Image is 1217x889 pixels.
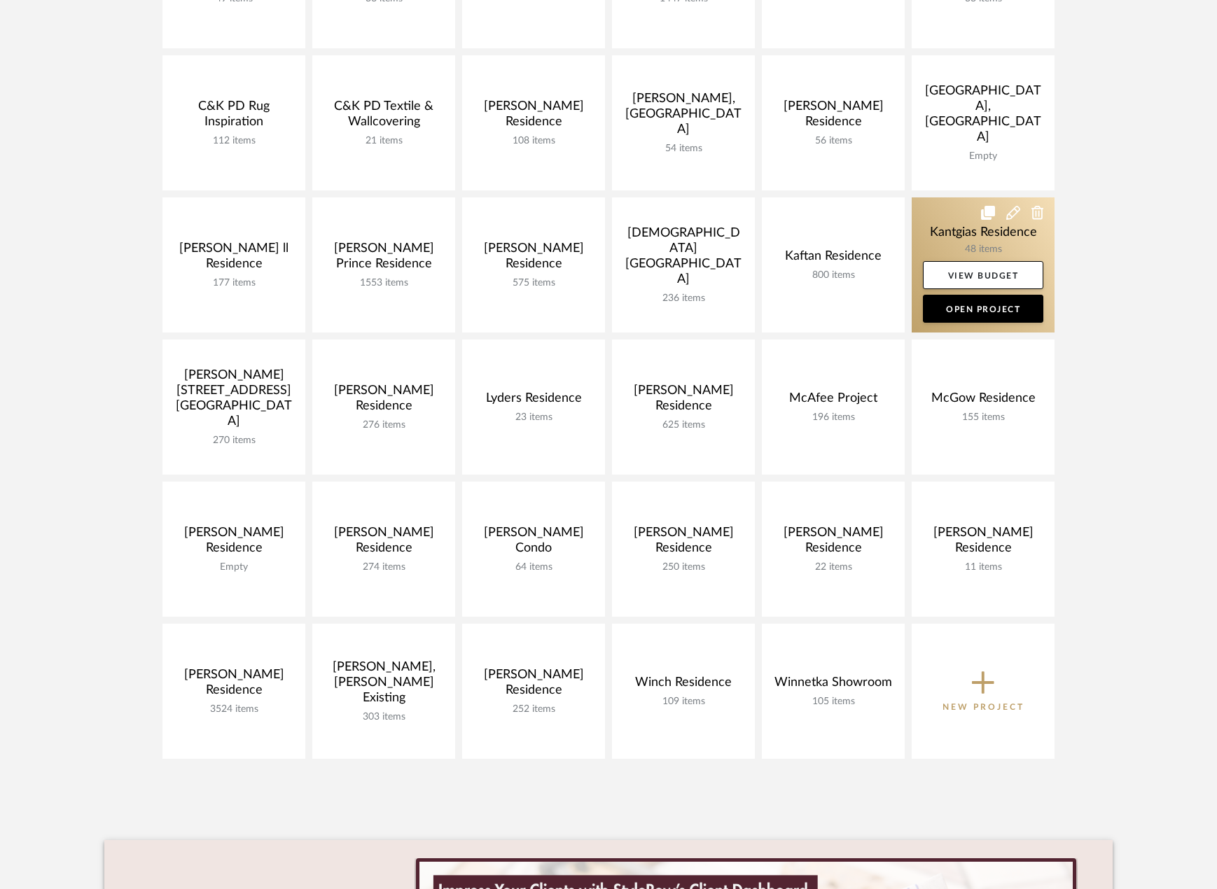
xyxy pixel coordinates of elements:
[773,525,893,561] div: [PERSON_NAME] Residence
[174,99,294,135] div: C&K PD Rug Inspiration
[943,700,1024,714] p: New Project
[923,525,1043,561] div: [PERSON_NAME] Residence
[623,383,744,419] div: [PERSON_NAME] Residence
[473,241,594,277] div: [PERSON_NAME] Residence
[923,412,1043,423] div: 155 items
[623,225,744,293] div: [DEMOGRAPHIC_DATA] [GEOGRAPHIC_DATA]
[324,99,444,135] div: C&K PD Textile & Wallcovering
[623,419,744,431] div: 625 items
[473,99,594,135] div: [PERSON_NAME] Residence
[773,248,893,269] div: Kaftan Residence
[773,561,893,573] div: 22 items
[324,135,444,147] div: 21 items
[174,277,294,289] div: 177 items
[923,261,1043,289] a: View Budget
[773,675,893,696] div: Winnetka Showroom
[324,383,444,419] div: [PERSON_NAME] Residence
[623,91,744,143] div: [PERSON_NAME], [GEOGRAPHIC_DATA]
[923,391,1043,412] div: McGow Residence
[473,412,594,423] div: 23 items
[623,143,744,155] div: 54 items
[473,703,594,715] div: 252 items
[473,667,594,703] div: [PERSON_NAME] Residence
[174,135,294,147] div: 112 items
[174,667,294,703] div: [PERSON_NAME] Residence
[174,525,294,561] div: [PERSON_NAME] Residence
[773,391,893,412] div: McAfee Project
[324,561,444,573] div: 274 items
[174,703,294,715] div: 3524 items
[923,295,1043,323] a: Open Project
[473,561,594,573] div: 64 items
[324,525,444,561] div: [PERSON_NAME] Residence
[473,135,594,147] div: 108 items
[623,293,744,304] div: 236 items
[773,696,893,708] div: 105 items
[324,277,444,289] div: 1553 items
[623,696,744,708] div: 109 items
[473,391,594,412] div: Lyders Residence
[773,99,893,135] div: [PERSON_NAME] Residence
[324,659,444,711] div: [PERSON_NAME], [PERSON_NAME] Existing
[174,241,294,277] div: [PERSON_NAME] ll Residence
[773,412,893,423] div: 196 items
[923,83,1043,150] div: [GEOGRAPHIC_DATA], [GEOGRAPHIC_DATA]
[174,561,294,573] div: Empty
[623,561,744,573] div: 250 items
[773,269,893,281] div: 800 items
[473,525,594,561] div: [PERSON_NAME] Condo
[473,277,594,289] div: 575 items
[623,675,744,696] div: Winch Residence
[324,241,444,277] div: [PERSON_NAME] Prince Residence
[912,624,1055,759] button: New Project
[923,561,1043,573] div: 11 items
[773,135,893,147] div: 56 items
[174,435,294,447] div: 270 items
[174,367,294,435] div: [PERSON_NAME] [STREET_ADDRESS][GEOGRAPHIC_DATA]
[324,419,444,431] div: 276 items
[324,711,444,723] div: 303 items
[923,150,1043,162] div: Empty
[623,525,744,561] div: [PERSON_NAME] Residence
